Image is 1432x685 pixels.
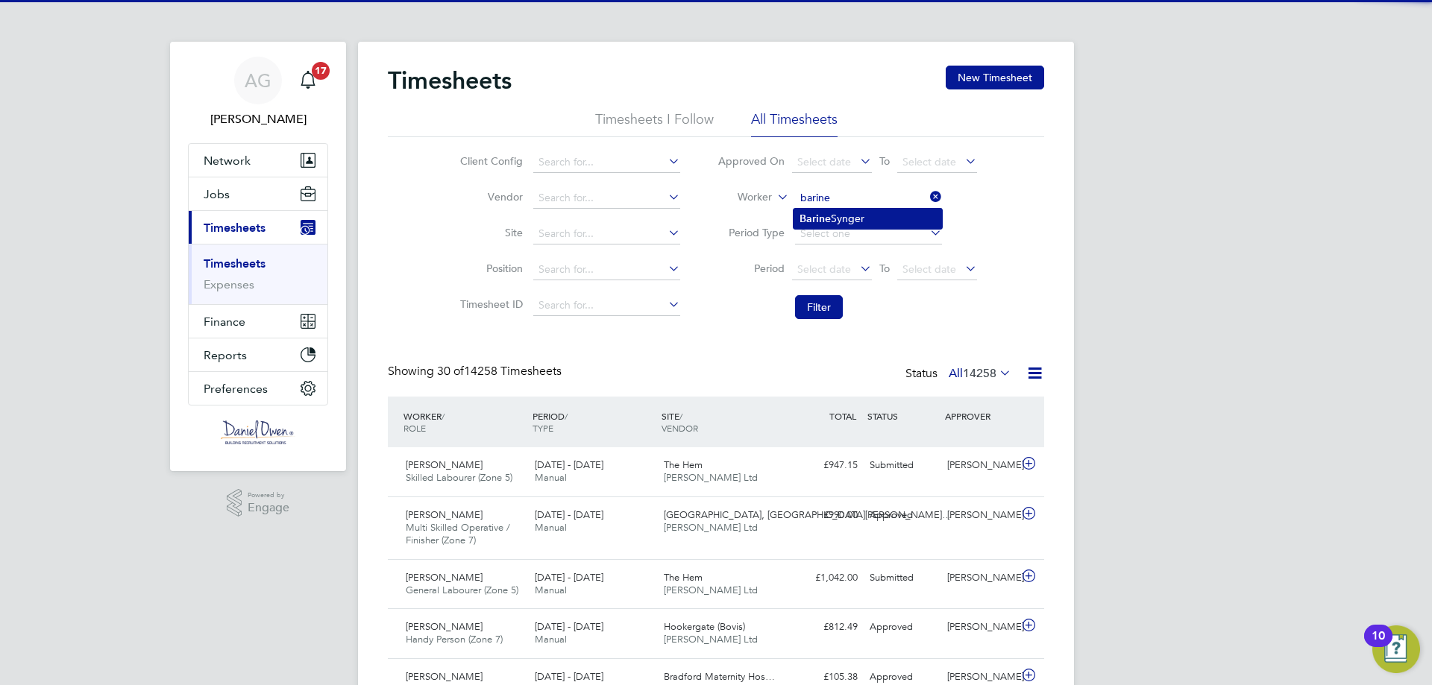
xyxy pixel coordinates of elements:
[529,403,658,441] div: PERIOD
[664,571,703,584] span: The Hem
[941,615,1019,640] div: [PERSON_NAME]
[456,190,523,203] label: Vendor
[795,224,942,244] input: Select one
[189,177,327,210] button: Jobs
[406,620,483,633] span: [PERSON_NAME]
[189,144,327,177] button: Network
[227,489,290,517] a: Powered byEngage
[795,188,942,209] input: Search for...
[1372,625,1420,673] button: Open Resource Center, 10 new notifications
[751,110,838,137] li: All Timesheets
[786,615,864,640] div: £812.49
[658,403,787,441] div: SITE
[786,566,864,590] div: £1,042.00
[437,364,464,379] span: 30 of
[829,410,856,422] span: TOTAL
[535,620,603,633] span: [DATE] - [DATE]
[204,256,266,271] a: Timesheets
[388,66,512,95] h2: Timesheets
[535,458,603,471] span: [DATE] - [DATE]
[786,503,864,528] div: £990.00
[533,295,680,316] input: Search for...
[533,422,553,434] span: TYPE
[941,566,1019,590] div: [PERSON_NAME]
[679,410,682,422] span: /
[664,670,775,683] span: Bradford Maternity Hos…
[786,453,864,478] div: £947.15
[533,224,680,244] input: Search for...
[864,503,941,528] div: Approved
[188,57,328,128] a: AG[PERSON_NAME]
[705,190,772,205] label: Worker
[717,226,785,239] label: Period Type
[533,152,680,173] input: Search for...
[717,154,785,168] label: Approved On
[204,315,245,329] span: Finance
[949,366,1011,381] label: All
[406,508,483,521] span: [PERSON_NAME]
[248,502,289,514] span: Engage
[875,259,894,278] span: To
[406,458,483,471] span: [PERSON_NAME]
[902,262,956,276] span: Select date
[875,151,894,171] span: To
[533,259,680,280] input: Search for...
[864,403,941,429] div: STATUS
[664,633,758,645] span: [PERSON_NAME] Ltd
[795,295,843,319] button: Filter
[864,615,941,640] div: Approved
[535,670,603,683] span: [DATE] - [DATE]
[800,212,831,225] b: Barine
[456,262,523,275] label: Position
[406,633,503,645] span: Handy Person (Zone 7)
[595,110,714,137] li: Timesheets I Follow
[221,420,295,444] img: danielowen-logo-retina.png
[535,633,567,645] span: Manual
[406,571,483,584] span: [PERSON_NAME]
[388,364,565,379] div: Showing
[204,277,254,291] a: Expenses
[248,489,289,502] span: Powered by
[941,503,1019,528] div: [PERSON_NAME]
[437,364,562,379] span: 14258 Timesheets
[204,221,266,235] span: Timesheets
[797,155,851,168] span: Select date
[456,154,523,168] label: Client Config
[664,521,758,534] span: [PERSON_NAME] Ltd
[905,364,1014,385] div: Status
[864,453,941,478] div: Submitted
[456,226,523,239] label: Site
[535,584,567,596] span: Manual
[664,620,745,633] span: Hookergate (Bovis)
[797,262,851,276] span: Select date
[456,297,523,311] label: Timesheet ID
[946,66,1044,89] button: New Timesheet
[664,508,952,521] span: [GEOGRAPHIC_DATA], [GEOGRAPHIC_DATA][PERSON_NAME]…
[794,209,942,229] li: Synger
[189,372,327,405] button: Preferences
[204,154,251,168] span: Network
[535,521,567,534] span: Manual
[403,422,426,434] span: ROLE
[565,410,568,422] span: /
[963,366,996,381] span: 14258
[406,471,512,484] span: Skilled Labourer (Zone 5)
[189,305,327,338] button: Finance
[204,348,247,362] span: Reports
[533,188,680,209] input: Search for...
[245,71,271,90] span: AG
[406,521,510,546] span: Multi Skilled Operative / Finisher (Zone 7)
[1372,636,1385,655] div: 10
[662,422,698,434] span: VENDOR
[535,471,567,484] span: Manual
[535,508,603,521] span: [DATE] - [DATE]
[717,262,785,275] label: Period
[170,42,346,471] nav: Main navigation
[664,584,758,596] span: [PERSON_NAME] Ltd
[189,211,327,244] button: Timesheets
[941,403,1019,429] div: APPROVER
[204,382,268,396] span: Preferences
[312,62,330,80] span: 17
[189,338,327,371] button: Reports
[188,110,328,128] span: Amy Garcia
